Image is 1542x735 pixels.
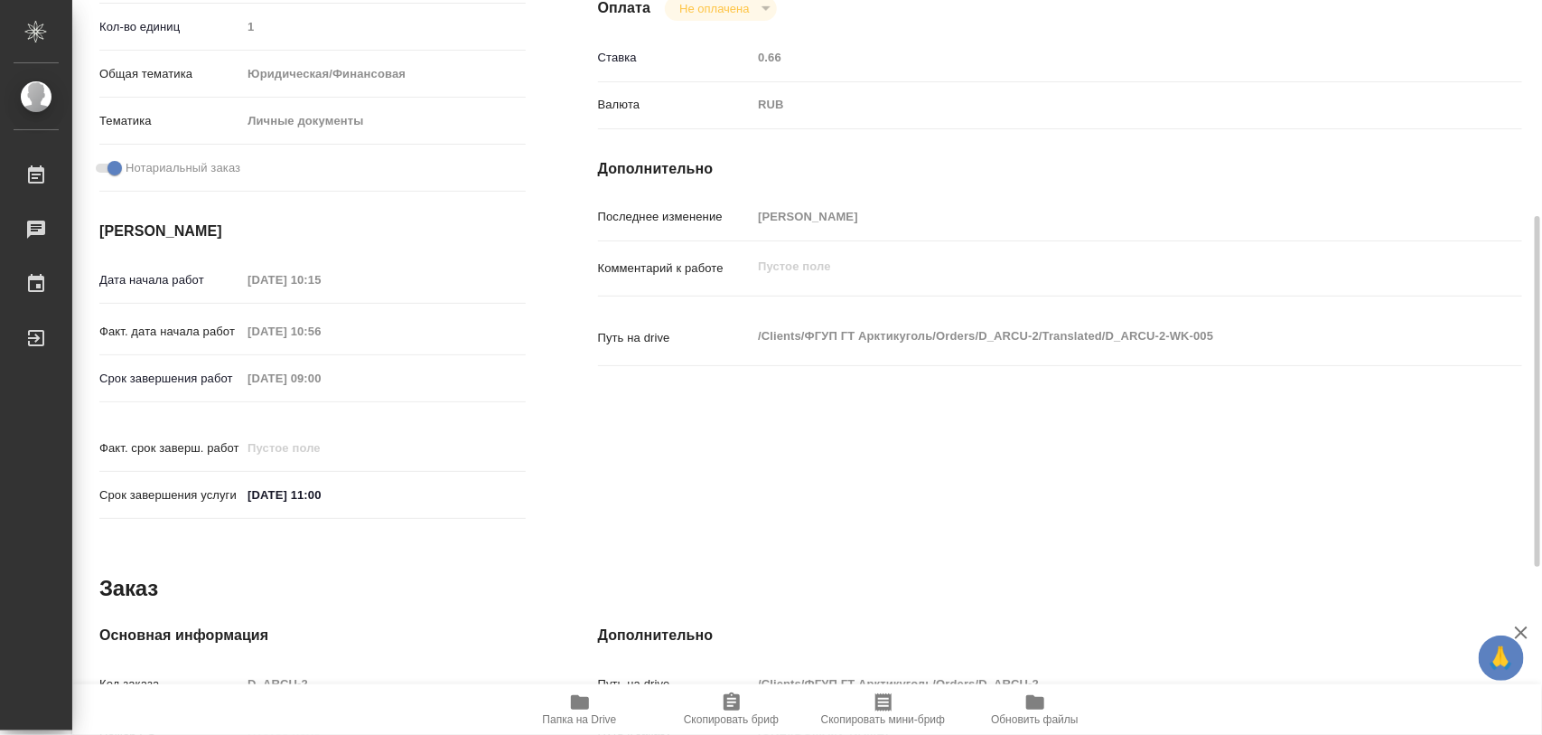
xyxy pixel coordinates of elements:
button: Папка на Drive [504,684,656,735]
div: Юридическая/Финансовая [241,59,525,90]
input: Пустое поле [752,44,1444,71]
input: Пустое поле [241,14,525,40]
span: Скопировать мини-бриф [821,713,945,726]
h4: [PERSON_NAME] [99,221,526,242]
p: Путь на drive [598,675,752,693]
p: Путь на drive [598,329,752,347]
span: Скопировать бриф [684,713,779,726]
span: Папка на Drive [543,713,617,726]
input: Пустое поле [241,318,399,344]
p: Факт. дата начала работ [99,323,241,341]
p: Общая тематика [99,65,241,83]
button: 🙏 [1479,636,1524,681]
input: Пустое поле [241,267,399,293]
span: 🙏 [1486,639,1517,677]
input: ✎ Введи что-нибудь [241,482,399,508]
p: Код заказа [99,675,241,693]
button: Обновить файлы [959,684,1111,735]
p: Срок завершения услуги [99,486,241,504]
button: Скопировать мини-бриф [808,684,959,735]
p: Кол-во единиц [99,18,241,36]
p: Тематика [99,112,241,130]
input: Пустое поле [241,671,525,697]
p: Комментарий к работе [598,259,752,278]
div: RUB [752,90,1444,120]
h4: Основная информация [99,625,526,646]
p: Факт. срок заверш. работ [99,439,241,457]
p: Срок завершения работ [99,370,241,388]
h2: Заказ [99,574,158,603]
button: Скопировать бриф [656,684,808,735]
input: Пустое поле [752,203,1444,230]
span: Нотариальный заказ [126,159,240,177]
input: Пустое поле [752,671,1444,697]
p: Ставка [598,49,752,67]
button: Не оплачена [674,1,754,16]
p: Дата начала работ [99,271,241,289]
h4: Дополнительно [598,158,1522,180]
textarea: /Clients/ФГУП ГТ Арктикуголь/Orders/D_ARCU-2/Translated/D_ARCU-2-WK-005 [752,321,1444,352]
div: Личные документы [241,106,525,137]
span: Обновить файлы [991,713,1079,726]
p: Валюта [598,96,752,114]
input: Пустое поле [241,365,399,391]
p: Последнее изменение [598,208,752,226]
input: Пустое поле [241,435,399,461]
h4: Дополнительно [598,625,1522,646]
